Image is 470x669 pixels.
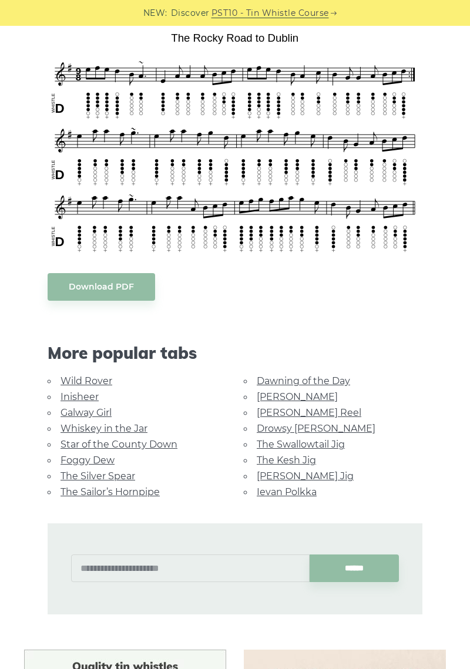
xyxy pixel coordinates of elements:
[61,375,112,386] a: Wild Rover
[257,423,375,434] a: Drowsy [PERSON_NAME]
[48,273,155,301] a: Download PDF
[48,28,422,256] img: The Rocky Road to Dublin Tin Whistle Tabs & Sheet Music
[61,407,112,418] a: Galway Girl
[48,343,422,363] span: More popular tabs
[61,455,115,466] a: Foggy Dew
[171,6,210,20] span: Discover
[61,439,177,450] a: Star of the County Down
[61,423,147,434] a: Whiskey in the Jar
[61,470,135,482] a: The Silver Spear
[257,407,361,418] a: [PERSON_NAME] Reel
[143,6,167,20] span: NEW:
[257,455,316,466] a: The Kesh Jig
[61,391,99,402] a: Inisheer
[257,486,317,497] a: Ievan Polkka
[257,375,350,386] a: Dawning of the Day
[211,6,329,20] a: PST10 - Tin Whistle Course
[257,391,338,402] a: [PERSON_NAME]
[61,486,160,497] a: The Sailor’s Hornpipe
[257,470,354,482] a: [PERSON_NAME] Jig
[257,439,345,450] a: The Swallowtail Jig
